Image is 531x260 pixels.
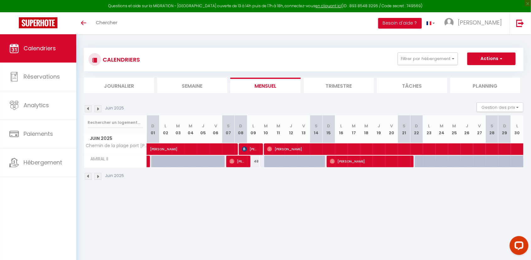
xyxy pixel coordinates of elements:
th: 18 [360,115,373,143]
th: 26 [461,115,473,143]
li: Tâches [377,78,447,93]
th: 16 [335,115,348,143]
th: 28 [486,115,498,143]
abbr: S [227,123,230,129]
abbr: J [290,123,292,129]
span: AMIRAL II [85,156,110,163]
span: Chercher [96,19,117,26]
h3: CALENDRIERS [101,53,140,67]
th: 21 [398,115,410,143]
abbr: J [202,123,205,129]
img: Super Booking [19,17,57,28]
abbr: D [503,123,506,129]
abbr: D [152,123,155,129]
li: Semaine [157,78,228,93]
th: 15 [323,115,335,143]
input: Rechercher un logement... [88,117,143,128]
button: Besoin d'aide ? [378,18,422,29]
span: [PERSON_NAME] [458,19,502,26]
abbr: L [165,123,167,129]
a: Chercher [91,12,122,34]
th: 30 [511,115,523,143]
span: Réservations [24,73,60,80]
abbr: V [390,123,393,129]
th: 20 [385,115,398,143]
abbr: L [428,123,430,129]
th: 03 [172,115,185,143]
abbr: M [365,123,368,129]
th: 24 [436,115,448,143]
th: 07 [222,115,235,143]
abbr: L [516,123,518,129]
span: Paiements [24,130,53,138]
a: en cliquant ici [316,3,342,8]
span: Analytics [24,101,49,109]
th: 23 [423,115,436,143]
th: 06 [210,115,222,143]
li: Planning [450,78,521,93]
a: [PERSON_NAME] [147,143,159,155]
abbr: J [378,123,380,129]
abbr: M [264,123,268,129]
span: [PERSON_NAME] [150,140,251,152]
button: Gestion des prix [477,102,523,112]
th: 01 [147,115,159,143]
img: ... [444,18,454,27]
button: Actions [467,53,516,65]
abbr: S [491,123,493,129]
th: 10 [260,115,272,143]
img: logout [516,19,524,27]
abbr: S [315,123,318,129]
abbr: L [253,123,255,129]
th: 29 [498,115,511,143]
span: [PERSON_NAME] [242,143,259,155]
th: 04 [185,115,197,143]
li: Trimestre [304,78,374,93]
abbr: D [415,123,418,129]
abbr: M [440,123,444,129]
abbr: V [214,123,217,129]
iframe: LiveChat chat widget [505,234,531,260]
th: 13 [298,115,310,143]
a: ... [PERSON_NAME] [440,12,510,34]
span: [PERSON_NAME] [330,155,409,167]
th: 25 [448,115,461,143]
span: [PERSON_NAME] [PERSON_NAME] [229,155,246,167]
th: 09 [247,115,260,143]
th: 05 [197,115,210,143]
span: Hébergement [24,158,62,166]
abbr: M [453,123,456,129]
th: 02 [159,115,172,143]
th: 14 [310,115,323,143]
div: 48 [247,156,260,167]
abbr: D [327,123,330,129]
span: Chemin de la plage port [PERSON_NAME] [85,143,148,148]
abbr: M [176,123,180,129]
th: 22 [410,115,423,143]
li: Mensuel [230,78,301,93]
th: 17 [348,115,360,143]
button: Filtrer par hébergement [398,53,458,65]
abbr: D [239,123,243,129]
abbr: V [478,123,481,129]
th: 27 [473,115,486,143]
span: Juin 2025 [84,134,147,143]
span: Calendriers [24,44,56,52]
abbr: S [403,123,405,129]
abbr: M [189,123,193,129]
p: Juin 2025 [105,173,124,179]
th: 12 [285,115,298,143]
th: 19 [373,115,385,143]
abbr: J [466,123,468,129]
abbr: L [341,123,342,129]
th: 08 [235,115,247,143]
abbr: M [352,123,356,129]
li: Journalier [84,78,154,93]
abbr: M [277,123,281,129]
p: Juin 2025 [105,105,124,111]
th: 11 [272,115,285,143]
abbr: V [302,123,305,129]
